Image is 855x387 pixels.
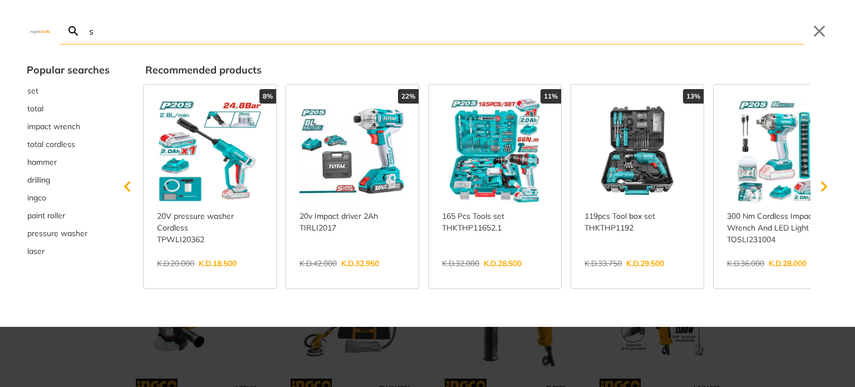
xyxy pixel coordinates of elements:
span: ingco [27,192,46,204]
div: Suggestion: paint roller [27,207,110,224]
input: Search… [87,18,804,44]
span: total [27,103,43,115]
svg: Scroll left [116,175,139,198]
div: 13% [683,89,704,104]
span: paint roller [27,210,65,222]
span: pressure washer [27,228,87,239]
span: impact wrench [27,121,80,133]
button: Select suggestion: pressure washer [27,224,110,242]
span: set [27,85,38,97]
div: Suggestion: pressure washer [27,224,110,242]
span: hammer [27,156,57,168]
button: Select suggestion: drilling [27,171,110,189]
div: Recommended products [145,62,828,77]
button: Select suggestion: total cordless [27,135,110,153]
div: Suggestion: ingco [27,189,110,207]
button: Select suggestion: paint roller [27,207,110,224]
div: Suggestion: laser [27,242,110,260]
div: Suggestion: hammer [27,153,110,171]
div: 22% [398,89,419,104]
svg: Search [67,25,80,38]
div: Suggestion: drilling [27,171,110,189]
button: Select suggestion: impact wrench [27,117,110,135]
div: 11% [540,89,561,104]
div: Suggestion: total [27,100,110,117]
div: Suggestion: impact wrench [27,117,110,135]
button: Close [810,22,828,40]
div: 8% [259,89,276,104]
span: drilling [27,174,50,186]
svg: Scroll right [813,175,835,198]
span: total cordless [27,139,75,150]
button: Select suggestion: ingco [27,189,110,207]
div: Suggestion: set [27,82,110,100]
span: laser [27,246,45,257]
button: Select suggestion: set [27,82,110,100]
button: Select suggestion: total [27,100,110,117]
div: Suggestion: total cordless [27,135,110,153]
div: Popular searches [27,62,110,77]
button: Select suggestion: hammer [27,153,110,171]
button: Select suggestion: laser [27,242,110,260]
img: Close [27,28,53,33]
